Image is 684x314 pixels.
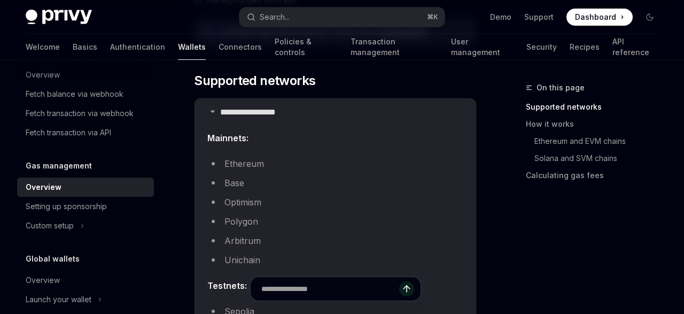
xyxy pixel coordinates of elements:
div: Fetch balance via webhook [26,88,123,101]
button: Toggle Custom setup section [17,216,154,235]
button: Send message [399,281,414,296]
button: Toggle Launch your wallet section [17,290,154,309]
a: Policies & controls [275,34,338,60]
span: Supported networks [194,72,315,89]
a: Calculating gas fees [526,167,667,184]
a: Demo [490,12,511,22]
a: Transaction management [351,34,438,60]
a: Connectors [219,34,262,60]
div: Setting up sponsorship [26,200,107,213]
a: Support [524,12,554,22]
a: Security [526,34,557,60]
a: Fetch transaction via API [17,123,154,142]
a: Supported networks [526,98,667,116]
strong: Mainnets: [207,133,248,143]
span: Dashboard [575,12,616,22]
a: Fetch transaction via webhook [17,104,154,123]
a: Authentication [110,34,165,60]
div: Launch your wallet [26,293,91,306]
li: Unichain [207,252,463,267]
div: Overview [26,274,60,287]
a: Setting up sponsorship [17,197,154,216]
a: API reference [612,34,658,60]
h5: Global wallets [26,252,80,265]
div: Search... [260,11,290,24]
a: Welcome [26,34,60,60]
a: Overview [17,271,154,290]
input: Ask a question... [261,277,399,301]
div: Overview [26,181,61,194]
li: Ethereum [207,156,463,171]
a: Recipes [570,34,600,60]
img: dark logo [26,10,92,25]
a: Fetch balance via webhook [17,85,154,104]
button: Open search [239,7,445,27]
a: Basics [73,34,97,60]
li: Optimism [207,195,463,210]
h5: Gas management [26,159,92,172]
a: Overview [17,178,154,197]
div: Custom setup [26,219,74,232]
a: Dashboard [566,9,633,26]
a: User management [451,34,513,60]
li: Polygon [207,214,463,229]
a: Wallets [178,34,206,60]
div: Fetch transaction via API [26,126,111,139]
li: Arbitrum [207,233,463,248]
button: Toggle dark mode [641,9,658,26]
span: ⌘ K [427,13,438,21]
span: On this page [537,81,585,94]
a: Ethereum and EVM chains [526,133,667,150]
a: How it works [526,116,667,133]
a: Solana and SVM chains [526,150,667,167]
li: Base [207,175,463,190]
div: Fetch transaction via webhook [26,107,134,120]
